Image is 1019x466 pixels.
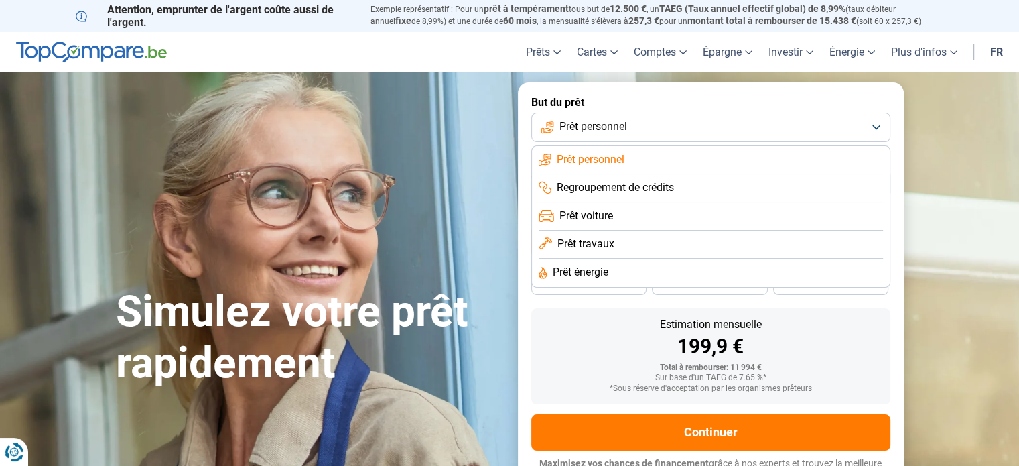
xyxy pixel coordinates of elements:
[542,363,880,373] div: Total à rembourser: 11 994 €
[395,15,411,26] span: fixe
[76,3,354,29] p: Attention, emprunter de l'argent coûte aussi de l'argent.
[557,237,614,251] span: Prêt travaux
[883,32,965,72] a: Plus d'infos
[484,3,569,14] span: prêt à tempérament
[542,319,880,330] div: Estimation mensuelle
[659,3,845,14] span: TAEG (Taux annuel effectif global) de 8,99%
[821,32,883,72] a: Énergie
[626,32,695,72] a: Comptes
[569,32,626,72] a: Cartes
[760,32,821,72] a: Investir
[542,384,880,394] div: *Sous réserve d'acceptation par les organismes prêteurs
[628,15,659,26] span: 257,3 €
[610,3,647,14] span: 12.500 €
[559,119,627,134] span: Prêt personnel
[531,113,890,142] button: Prêt personnel
[370,3,944,27] p: Exemple représentatif : Pour un tous but de , un (taux débiteur annuel de 8,99%) et une durée de ...
[16,42,167,63] img: TopCompare
[559,209,613,223] span: Prêt voiture
[574,281,604,289] span: 36 mois
[557,180,674,195] span: Regroupement de crédits
[557,152,624,167] span: Prêt personnel
[982,32,1011,72] a: fr
[695,281,724,289] span: 30 mois
[816,281,845,289] span: 24 mois
[695,32,760,72] a: Épargne
[531,414,890,451] button: Continuer
[553,265,608,280] span: Prêt énergie
[542,373,880,383] div: Sur base d'un TAEG de 7.65 %*
[503,15,537,26] span: 60 mois
[687,15,856,26] span: montant total à rembourser de 15.438 €
[518,32,569,72] a: Prêts
[531,96,890,109] label: But du prêt
[542,337,880,357] div: 199,9 €
[116,286,502,390] h1: Simulez votre prêt rapidement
